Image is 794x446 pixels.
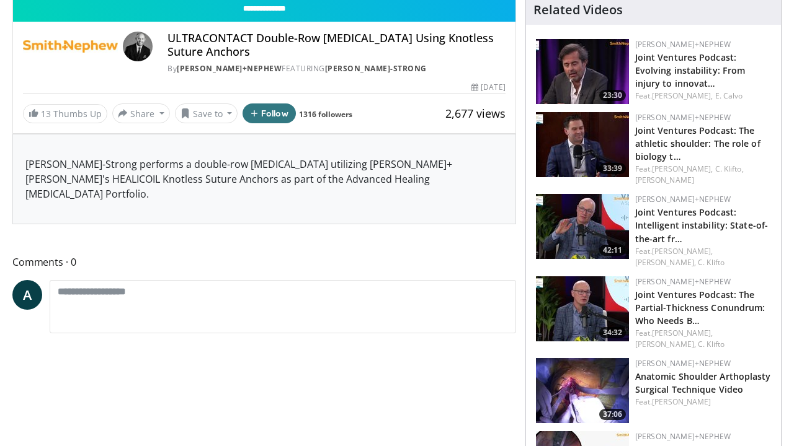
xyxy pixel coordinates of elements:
[177,63,282,74] a: [PERSON_NAME]+Nephew
[23,32,118,61] img: Smith+Nephew
[536,112,629,177] img: f5a36523-4014-4b26-ba0a-1980c1b51253.150x105_q85_crop-smart_upscale.jpg
[536,39,629,104] img: 68d4790e-0872-429d-9d74-59e6247d6199.150x105_q85_crop-smart_upscale.jpg
[635,112,731,123] a: [PERSON_NAME]+Nephew
[299,109,352,120] a: 1316 followers
[698,339,725,349] a: C. Klifto
[167,32,505,58] h4: ULTRACONTACT Double-Row [MEDICAL_DATA] Using Knotless Suture Anchors
[635,39,731,50] a: [PERSON_NAME]+Nephew
[698,257,725,268] a: C. Klifto
[536,358,629,423] a: 37:06
[652,396,711,407] a: [PERSON_NAME]
[715,164,744,174] a: C. Klifto,
[599,163,626,174] span: 33:39
[599,409,626,420] span: 37:06
[635,125,761,162] a: Joint Ventures Podcast: The athletic shoulder: The role of biology t…
[471,82,505,93] div: [DATE]
[12,280,42,310] a: A
[536,112,629,177] a: 33:39
[652,328,713,338] a: [PERSON_NAME],
[635,339,696,349] a: [PERSON_NAME],
[635,276,731,287] a: [PERSON_NAME]+Nephew
[599,245,626,256] span: 42:11
[635,431,731,442] a: [PERSON_NAME]+Nephew
[635,328,771,350] div: Feat.
[167,63,505,74] div: By FEATURING
[536,194,629,259] a: 42:11
[635,370,771,395] a: Anatomic Shoulder Arthoplasty Surgical Technique Video
[23,104,107,123] a: 13 Thumbs Up
[175,103,238,123] button: Save to
[533,2,623,17] h4: Related Videos
[635,90,771,102] div: Feat.
[635,257,696,268] a: [PERSON_NAME],
[536,39,629,104] a: 23:30
[635,206,768,244] a: Joint Ventures Podcast: Intelligent instability: State-of-the-art fr…
[715,90,743,101] a: E. Calvo
[635,246,771,268] div: Feat.
[599,327,626,338] span: 34:32
[536,276,629,341] a: 34:32
[536,194,629,259] img: 68fb0319-defd-40d2-9a59-ac066b7d8959.150x105_q85_crop-smart_upscale.jpg
[635,396,771,408] div: Feat.
[25,157,503,201] p: [PERSON_NAME]-Strong performs a double-row [MEDICAL_DATA] utilizing [PERSON_NAME]+[PERSON_NAME]'s...
[635,175,694,185] a: [PERSON_NAME]
[635,358,731,369] a: [PERSON_NAME]+Nephew
[635,51,746,89] a: Joint Ventures Podcast: Evolving instability: From injury to innovat…
[112,103,170,123] button: Share
[123,32,153,61] img: Avatar
[652,164,713,174] a: [PERSON_NAME],
[243,103,296,123] button: Follow
[536,358,629,423] img: 4ad8d6c8-ee64-4599-baa1-cc9db944930a.150x105_q85_crop-smart_upscale.jpg
[635,164,771,186] div: Feat.
[599,90,626,101] span: 23:30
[635,194,731,204] a: [PERSON_NAME]+Nephew
[536,276,629,341] img: 5807bf09-abca-4062-84b7-711dbcc3ea56.150x105_q85_crop-smart_upscale.jpg
[652,246,713,256] a: [PERSON_NAME],
[652,90,713,101] a: [PERSON_NAME],
[635,289,765,326] a: Joint Ventures Podcast: The Partial-Thickness Conundrum: Who Needs B…
[325,63,427,74] a: [PERSON_NAME]-Strong
[41,108,51,120] span: 13
[445,106,506,121] span: 2,677 views
[12,254,516,270] span: Comments 0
